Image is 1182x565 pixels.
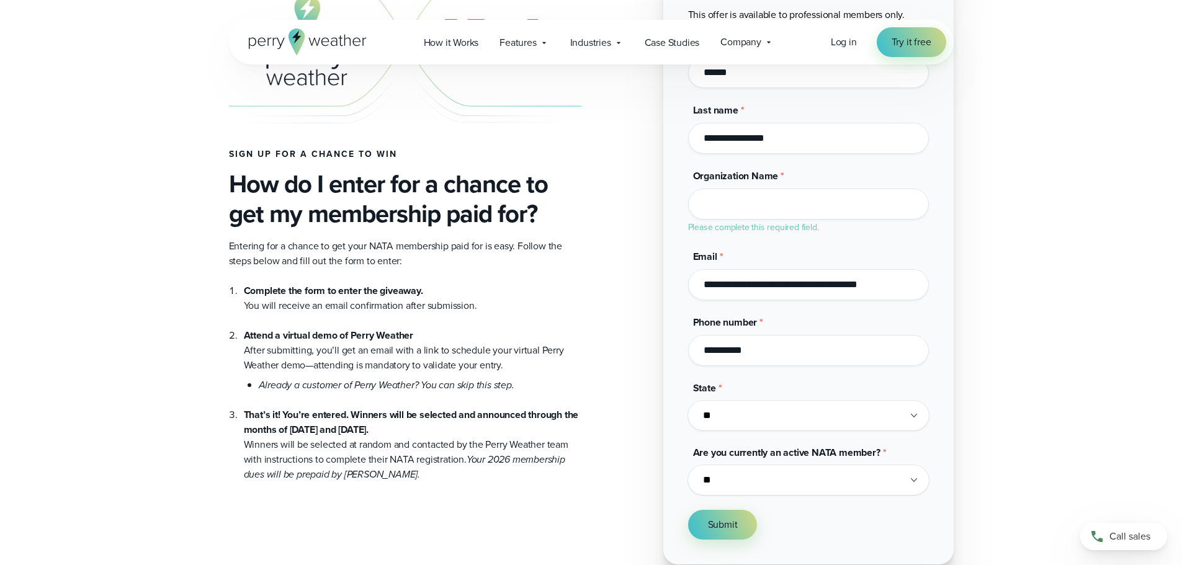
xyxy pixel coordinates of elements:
[877,27,946,57] a: Try it free
[244,283,423,298] strong: Complete the form to enter the giveaway.
[499,35,536,50] span: Features
[693,169,779,183] span: Organization Name
[570,35,611,50] span: Industries
[244,328,413,342] strong: Attend a virtual demo of Perry Weather
[244,283,581,313] li: You will receive an email confirmation after submission.
[693,381,716,395] span: State
[424,35,479,50] span: How it Works
[708,517,738,532] span: Submit
[688,221,819,234] label: Please complete this required field.
[244,393,581,482] li: Winners will be selected at random and contacted by the Perry Weather team with instructions to c...
[259,378,514,392] em: Already a customer of Perry Weather? You can skip this step.
[229,169,581,229] h3: How do I enter for a chance to get my membership paid for?
[244,452,565,481] em: Your 2026 membership dues will be prepaid by [PERSON_NAME].
[634,30,710,55] a: Case Studies
[244,313,581,393] li: After submitting, you’ll get an email with a link to schedule your virtual Perry Weather demo—att...
[1080,523,1167,550] a: Call sales
[720,35,761,50] span: Company
[831,35,857,50] a: Log in
[688,510,758,540] button: Submit
[693,103,738,117] span: Last name
[693,445,880,460] span: Are you currently an active NATA member?
[693,249,717,264] span: Email
[229,149,581,159] h4: Sign up for a chance to win
[244,407,579,437] strong: That’s it! You’re entered. Winners will be selected and announced through the months of [DATE] an...
[693,315,758,329] span: Phone number
[892,35,931,50] span: Try it free
[229,239,581,269] p: Entering for a chance to get your NATA membership paid for is easy. Follow the steps below and fi...
[645,35,700,50] span: Case Studies
[831,35,857,49] span: Log in
[1109,529,1150,544] span: Call sales
[413,30,490,55] a: How it Works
